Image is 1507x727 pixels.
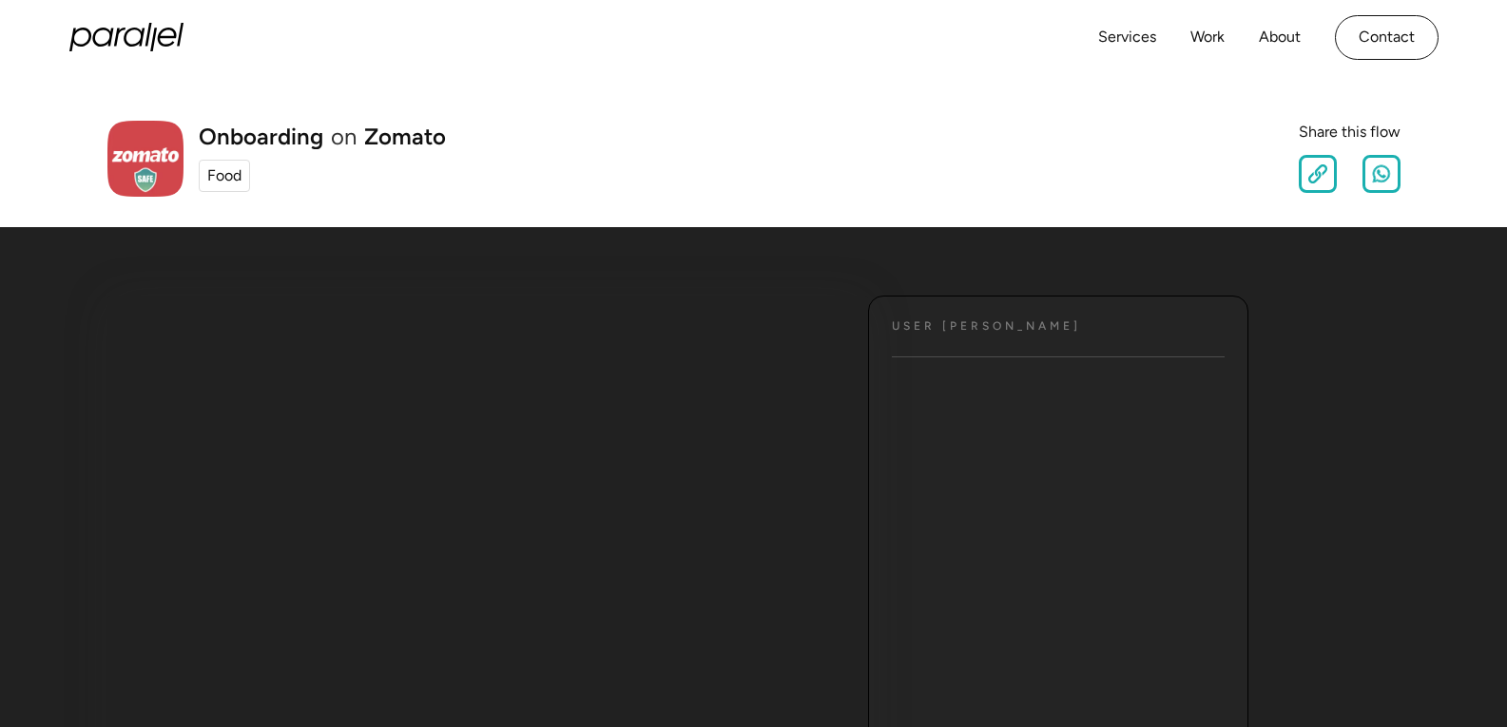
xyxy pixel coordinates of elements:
h4: User [PERSON_NAME] [892,319,1081,334]
a: home [69,23,184,51]
a: Work [1190,24,1225,51]
a: About [1259,24,1301,51]
div: Share this flow [1299,121,1401,143]
a: Zomato [364,125,446,148]
div: Food [207,164,242,187]
h1: Onboarding [199,125,323,148]
a: Services [1098,24,1156,51]
a: Contact [1335,15,1439,60]
a: Food [199,160,250,192]
div: on [331,125,357,148]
